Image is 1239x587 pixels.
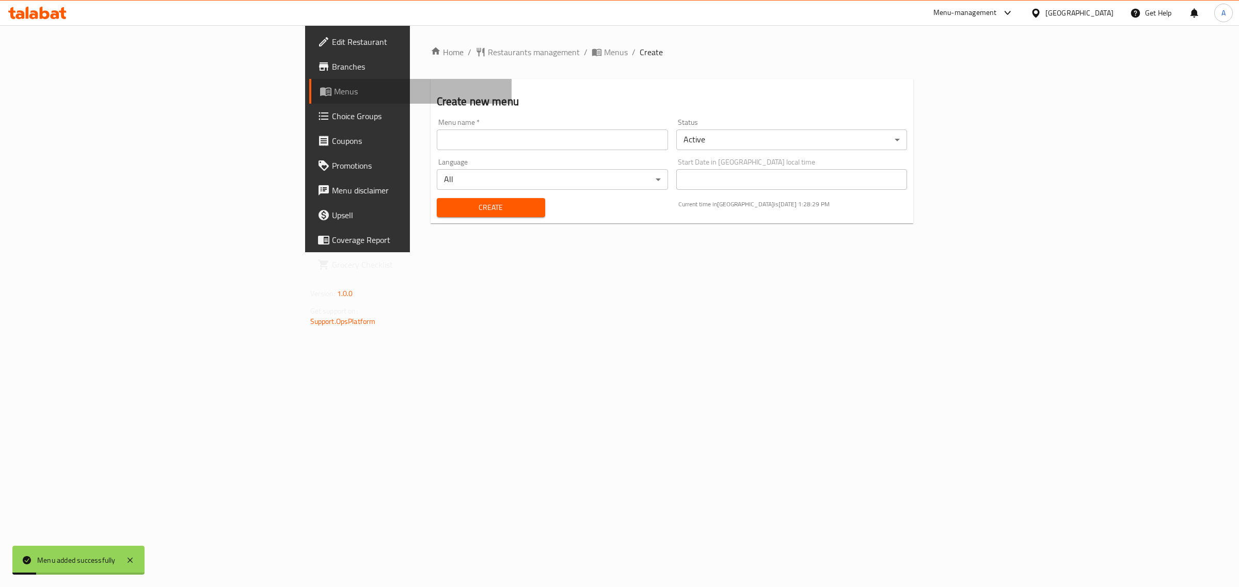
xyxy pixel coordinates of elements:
[310,315,376,328] a: Support.OpsPlatform
[676,129,908,150] div: Active
[640,46,663,58] span: Create
[437,129,668,150] input: Please enter Menu name
[309,252,512,277] a: Grocery Checklist
[437,198,545,217] button: Create
[332,184,504,197] span: Menu disclaimer
[309,153,512,178] a: Promotions
[309,79,512,104] a: Menus
[632,46,636,58] li: /
[332,258,504,271] span: Grocery Checklist
[1221,7,1226,19] span: A
[332,159,504,172] span: Promotions
[332,209,504,221] span: Upsell
[592,46,628,58] a: Menus
[332,135,504,147] span: Coupons
[309,104,512,128] a: Choice Groups
[309,178,512,203] a: Menu disclaimer
[437,94,908,109] h2: Create new menu
[332,36,504,48] span: Edit Restaurant
[309,54,512,79] a: Branches
[332,110,504,122] span: Choice Groups
[584,46,587,58] li: /
[933,7,997,19] div: Menu-management
[437,169,668,190] div: All
[604,46,628,58] span: Menus
[310,304,358,318] span: Get support on:
[488,46,580,58] span: Restaurants management
[309,128,512,153] a: Coupons
[309,29,512,54] a: Edit Restaurant
[445,201,537,214] span: Create
[337,287,353,300] span: 1.0.0
[475,46,580,58] a: Restaurants management
[1045,7,1114,19] div: [GEOGRAPHIC_DATA]
[334,85,504,97] span: Menus
[332,60,504,73] span: Branches
[431,46,914,58] nav: breadcrumb
[332,234,504,246] span: Coverage Report
[309,203,512,227] a: Upsell
[678,200,908,209] p: Current time in [GEOGRAPHIC_DATA] is [DATE] 1:28:29 PM
[310,287,336,300] span: Version:
[37,555,116,566] div: Menu added successfully
[309,227,512,252] a: Coverage Report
